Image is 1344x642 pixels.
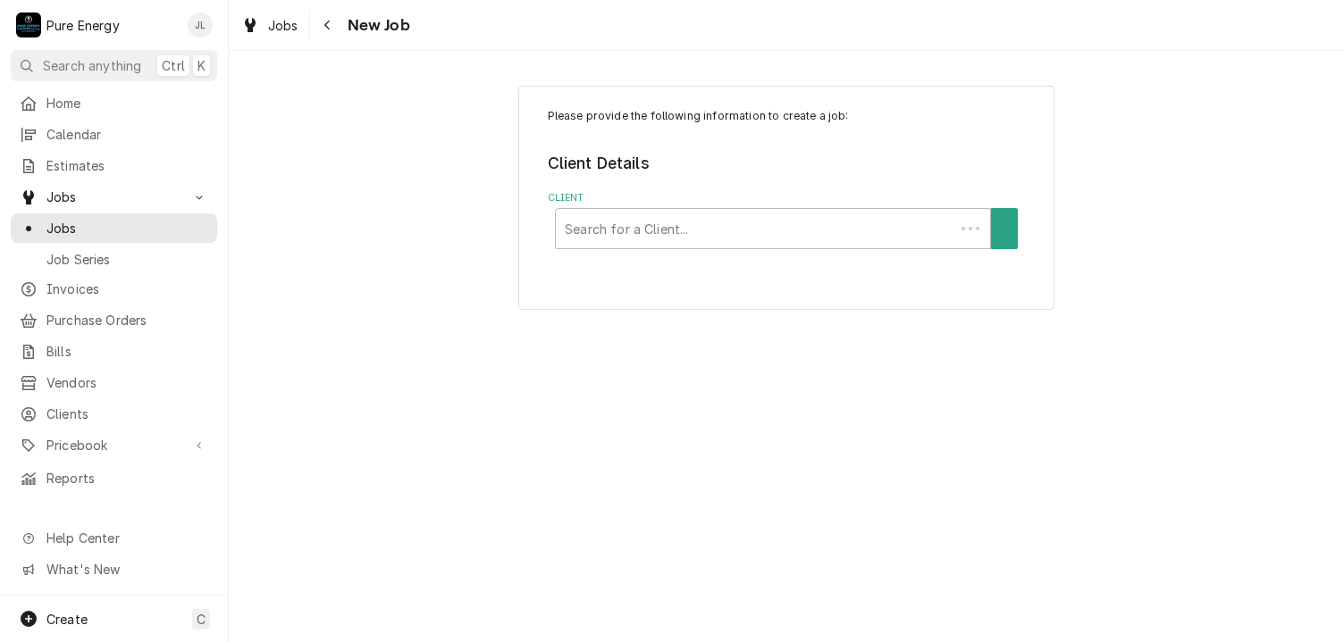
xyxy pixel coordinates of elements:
button: Navigate back [314,11,342,39]
p: Please provide the following information to create a job: [548,108,1026,124]
span: Jobs [268,16,298,35]
div: Job Create/Update [518,86,1054,310]
a: Home [11,88,217,118]
a: Go to Pricebook [11,430,217,460]
span: C [197,610,206,629]
div: Pure Energy's Avatar [16,13,41,38]
span: Create [46,612,88,627]
button: Search anythingCtrlK [11,50,217,81]
a: Job Series [11,245,217,274]
div: P [16,13,41,38]
a: Jobs [234,11,306,40]
span: Reports [46,469,208,488]
a: Jobs [11,213,217,243]
span: Jobs [46,219,208,238]
span: Purchase Orders [46,311,208,329]
a: Clients [11,399,217,429]
a: Reports [11,463,217,493]
a: Calendar [11,120,217,149]
a: Invoices [11,274,217,304]
a: Vendors [11,368,217,397]
span: K [197,56,206,75]
span: Invoices [46,279,208,298]
a: Estimates [11,151,217,180]
a: Go to Help Center [11,523,217,553]
span: Search anything [43,56,141,75]
legend: Client Details [548,152,1026,175]
span: Calendar [46,125,208,144]
span: Help Center [46,529,206,547]
div: JL [188,13,213,38]
span: Job Series [46,250,208,269]
span: New Job [342,13,410,38]
span: Pricebook [46,436,181,454]
div: Client [548,191,1026,249]
span: Bills [46,342,208,361]
span: Jobs [46,188,181,206]
span: Clients [46,404,208,423]
a: Purchase Orders [11,305,217,335]
span: Ctrl [162,56,185,75]
span: Estimates [46,156,208,175]
span: Vendors [46,373,208,392]
a: Go to What's New [11,554,217,584]
button: Create New Client [991,208,1018,249]
div: James Linnenkamp's Avatar [188,13,213,38]
label: Client [548,191,1026,205]
div: Pure Energy [46,16,120,35]
span: What's New [46,560,206,579]
div: Job Create/Update Form [548,108,1026,249]
span: Home [46,94,208,113]
a: Bills [11,337,217,366]
a: Go to Jobs [11,182,217,212]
